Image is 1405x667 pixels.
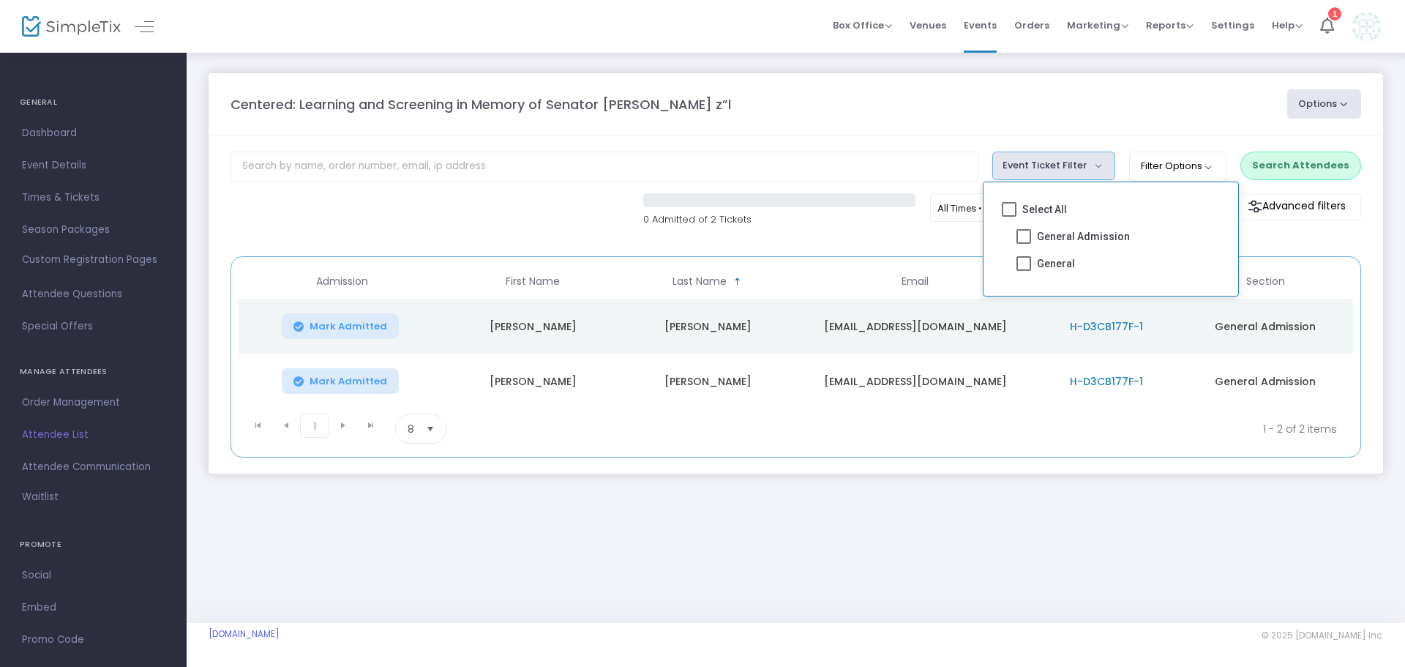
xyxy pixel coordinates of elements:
span: Reports [1146,18,1194,32]
h4: MANAGE ATTENDEES [20,357,167,387]
span: Order Management [22,393,165,412]
p: 0 Admitted of 2 Tickets [643,212,915,227]
span: First Name [506,275,560,288]
span: Attendee Questions [22,285,165,304]
span: Venues [910,7,946,44]
span: © 2025 [DOMAIN_NAME] Inc. [1262,630,1383,641]
span: Event Details [22,156,165,175]
span: All Times • 11 attendees [937,203,1039,214]
span: Section [1246,275,1285,288]
button: Options [1287,89,1362,119]
button: Mark Admitted [282,313,399,339]
td: [PERSON_NAME] [446,299,621,354]
span: Custom Registration Pages [22,253,157,267]
span: Attendee Communication [22,458,165,477]
span: Orders [1014,7,1049,44]
span: Attendee List [22,425,165,444]
span: Email [902,275,929,288]
span: Events [964,7,997,44]
input: Search by name, order number, email, ip address [231,152,978,182]
span: Mark Admitted [310,321,387,332]
button: Search Attendees [1240,152,1361,179]
div: Data table [239,264,1353,409]
span: 8 [408,422,414,436]
td: General Admission [1178,354,1353,409]
span: Settings [1211,7,1254,44]
span: Dashboard [22,124,165,143]
td: [EMAIL_ADDRESS][DOMAIN_NAME] [795,354,1034,409]
h4: GENERAL [20,88,167,117]
button: Filter Options [1129,152,1226,181]
span: H-D3CB177F-1 [1070,374,1143,389]
div: 1 [1328,7,1341,21]
button: Mark Admitted [282,368,399,394]
span: General Admission [1037,228,1130,245]
span: Admission [316,275,368,288]
span: H-D3CB177F-1 [1070,319,1143,334]
span: Times & Tickets [22,188,165,207]
kendo-pager-info: 1 - 2 of 2 items [592,414,1337,444]
span: Page 1 [300,414,329,438]
span: Season Packages [22,220,165,239]
a: [DOMAIN_NAME] [209,628,280,640]
button: Select [420,415,441,443]
span: Last Name [672,275,727,288]
span: Help [1272,18,1303,32]
img: filter [1248,199,1262,214]
td: [EMAIL_ADDRESS][DOMAIN_NAME] [795,299,1034,354]
m-panel-title: Centered: Learning and Screening in Memory of Senator [PERSON_NAME] z”l [231,94,731,114]
span: General [1037,255,1075,272]
span: Select All [1022,201,1067,218]
span: Box Office [833,18,892,32]
td: [PERSON_NAME] [446,354,621,409]
span: Sortable [732,276,743,288]
span: Promo Code [22,630,165,649]
span: Special Offers [22,317,165,336]
td: [PERSON_NAME] [621,354,795,409]
h4: PROMOTE [20,530,167,559]
span: Mark Admitted [310,376,387,387]
span: Waitlist [22,490,59,504]
td: [PERSON_NAME] [621,299,795,354]
span: Embed [22,598,165,617]
span: Marketing [1067,18,1128,32]
span: Social [22,566,165,585]
m-button: Advanced filters [1232,193,1361,220]
button: Event Ticket Filter [992,152,1115,179]
td: General Admission [1178,299,1353,354]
